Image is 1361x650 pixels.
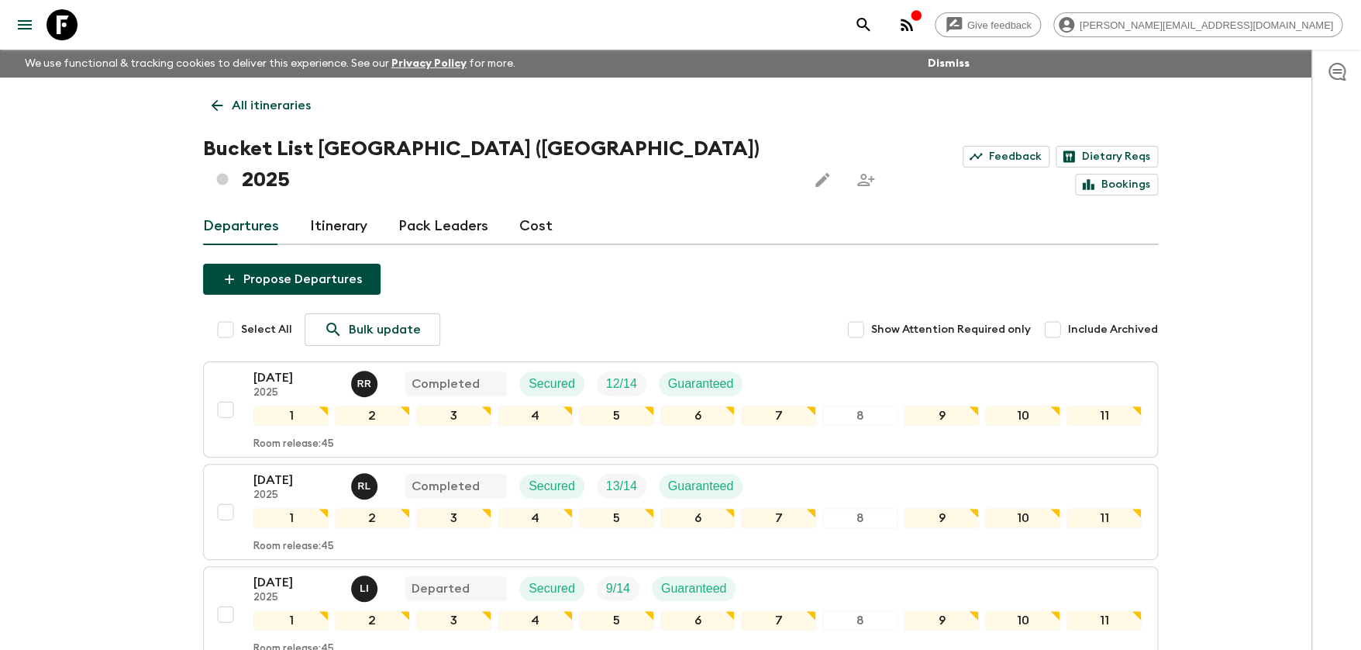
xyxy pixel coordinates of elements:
div: 8 [822,508,898,528]
div: 2 [335,508,410,528]
div: Secured [519,474,584,499]
button: Propose Departures [203,264,381,295]
div: 3 [416,610,491,631]
button: [DATE]2025Roland RauCompletedSecuredTrip FillGuaranteed1234567891011Room release:45 [203,361,1158,458]
p: [DATE] [253,368,339,387]
span: Select All [241,322,292,337]
h1: Bucket List [GEOGRAPHIC_DATA] ([GEOGRAPHIC_DATA]) 2025 [203,133,794,195]
p: 12 / 14 [606,375,637,393]
div: Secured [519,372,584,396]
a: Pack Leaders [398,208,488,245]
p: Bulk update [349,320,421,339]
div: 1 [253,610,329,631]
a: All itineraries [203,90,319,121]
div: 1 [253,406,329,426]
div: 9 [904,610,979,631]
div: 6 [660,508,736,528]
div: 2 [335,406,410,426]
div: 4 [498,508,573,528]
p: Completed [412,375,480,393]
div: 3 [416,406,491,426]
p: 2025 [253,387,339,399]
a: Bulk update [305,313,440,346]
div: 8 [822,610,898,631]
div: 8 [822,406,898,426]
div: 4 [498,610,573,631]
div: 9 [904,406,979,426]
button: [DATE]2025Rabata Legend MpatamaliCompletedSecuredTrip FillGuaranteed1234567891011Room release:45 [203,464,1158,560]
div: 11 [1066,508,1142,528]
div: 1 [253,508,329,528]
p: 2025 [253,592,339,604]
p: All itineraries [232,96,311,115]
p: Secured [529,375,575,393]
span: Lee Irwins [351,580,381,593]
div: 4 [498,406,573,426]
a: Bookings [1075,174,1158,195]
div: 7 [741,406,816,426]
p: Guaranteed [668,375,734,393]
div: 6 [660,610,736,631]
button: Dismiss [924,53,973,74]
span: Rabata Legend Mpatamali [351,478,381,490]
a: Dietary Reqs [1056,146,1158,168]
div: 9 [904,508,979,528]
div: 7 [741,508,816,528]
span: Roland Rau [351,375,381,388]
p: Room release: 45 [253,541,334,553]
span: Give feedback [959,19,1040,31]
div: 6 [660,406,736,426]
div: Trip Fill [597,474,646,499]
p: 13 / 14 [606,477,637,496]
div: 2 [335,610,410,631]
a: Privacy Policy [391,58,467,69]
p: Guaranteed [661,579,727,598]
span: [PERSON_NAME][EMAIL_ADDRESS][DOMAIN_NAME] [1071,19,1342,31]
div: 7 [741,610,816,631]
a: Departures [203,208,279,245]
button: search adventures [848,9,879,40]
p: We use functional & tracking cookies to deliver this experience. See our for more. [19,50,522,78]
p: 2025 [253,489,339,502]
div: [PERSON_NAME][EMAIL_ADDRESS][DOMAIN_NAME] [1053,12,1342,37]
a: Cost [519,208,553,245]
p: Secured [529,477,575,496]
div: 5 [579,610,654,631]
div: 5 [579,406,654,426]
p: Guaranteed [668,477,734,496]
span: Show Attention Required only [871,322,1031,337]
div: Trip Fill [597,576,639,601]
p: Completed [412,477,480,496]
div: 10 [985,406,1060,426]
div: 3 [416,508,491,528]
button: Edit this itinerary [807,164,838,195]
p: Room release: 45 [253,438,334,451]
span: Share this itinerary [850,164,881,195]
span: Include Archived [1068,322,1158,337]
div: 10 [985,508,1060,528]
p: 9 / 14 [606,579,630,598]
a: Feedback [963,146,1049,168]
div: Secured [519,576,584,601]
div: Trip Fill [597,372,646,396]
div: 11 [1066,610,1142,631]
div: 5 [579,508,654,528]
p: Secured [529,579,575,598]
a: Give feedback [935,12,1041,37]
div: 10 [985,610,1060,631]
p: Departed [412,579,470,598]
p: [DATE] [253,471,339,489]
p: [DATE] [253,573,339,592]
a: Itinerary [310,208,367,245]
button: menu [9,9,40,40]
div: 11 [1066,406,1142,426]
